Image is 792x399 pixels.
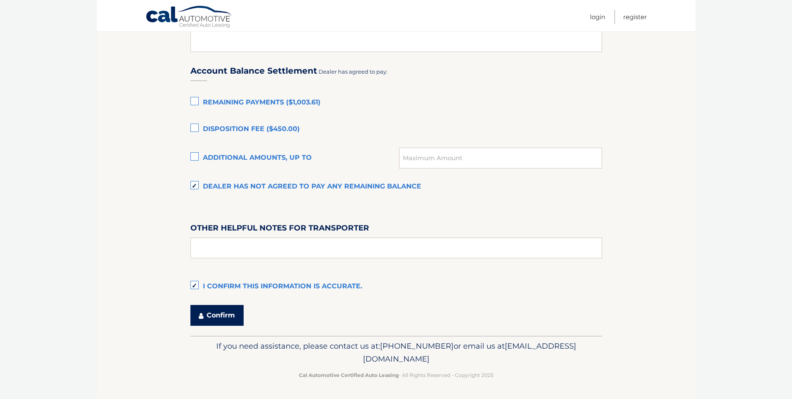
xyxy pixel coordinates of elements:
input: Maximum Amount [399,148,602,169]
h3: Account Balance Settlement [190,66,317,76]
strong: Cal Automotive Certified Auto Leasing [299,372,399,378]
label: Remaining Payments ($1,003.61) [190,94,602,111]
span: [PHONE_NUMBER] [380,341,454,351]
label: Dealer has not agreed to pay any remaining balance [190,178,602,195]
button: Confirm [190,305,244,326]
label: I confirm this information is accurate. [190,278,602,295]
a: Register [623,10,647,24]
label: Other helpful notes for transporter [190,222,369,237]
p: If you need assistance, please contact us at: or email us at [196,340,597,366]
a: Login [590,10,605,24]
p: - All Rights Reserved - Copyright 2025 [196,371,597,379]
span: Dealer has agreed to pay: [318,68,387,75]
label: Disposition Fee ($450.00) [190,121,602,138]
a: Cal Automotive [146,5,233,30]
label: Additional amounts, up to [190,150,400,166]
